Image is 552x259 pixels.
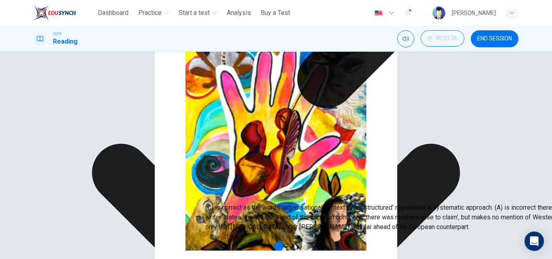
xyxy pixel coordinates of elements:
[53,37,78,46] h1: Reading
[179,8,210,18] span: Start a test
[53,31,61,37] span: CEFR
[227,8,251,18] span: Analysis
[436,35,457,42] span: 00:03:36
[525,232,544,251] div: Open Intercom Messenger
[421,30,464,47] div: Hide
[397,30,414,47] div: Mute
[477,36,512,42] span: END SESSION
[432,6,445,19] img: Profile picture
[452,8,496,18] div: [PERSON_NAME]
[373,10,383,16] img: en
[34,5,76,21] img: ELTC logo
[98,8,129,18] span: Dashboard
[138,8,162,18] span: Practice
[261,8,290,18] span: Buy a Test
